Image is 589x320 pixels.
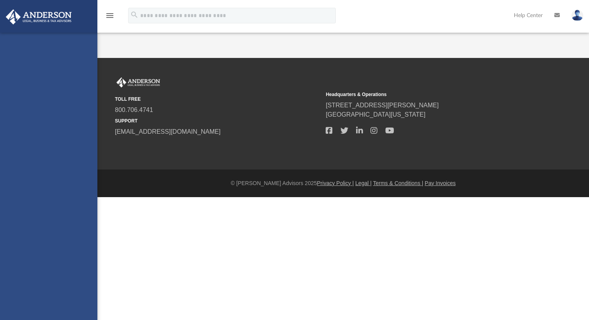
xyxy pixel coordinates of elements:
a: 800.706.4741 [115,107,153,113]
i: search [130,10,139,19]
a: menu [105,15,115,20]
a: [GEOGRAPHIC_DATA][US_STATE] [326,111,425,118]
div: © [PERSON_NAME] Advisors 2025 [97,179,589,187]
small: Headquarters & Operations [326,91,531,98]
a: Privacy Policy | [317,180,354,186]
img: Anderson Advisors Platinum Portal [115,77,162,87]
a: [EMAIL_ADDRESS][DOMAIN_NAME] [115,128,220,135]
a: [STREET_ADDRESS][PERSON_NAME] [326,102,439,108]
img: Anderson Advisors Platinum Portal [4,9,74,24]
small: SUPPORT [115,117,320,124]
a: Terms & Conditions | [373,180,423,186]
a: Pay Invoices [425,180,455,186]
img: User Pic [571,10,583,21]
small: TOLL FREE [115,96,320,103]
a: Legal | [355,180,372,186]
i: menu [105,11,115,20]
